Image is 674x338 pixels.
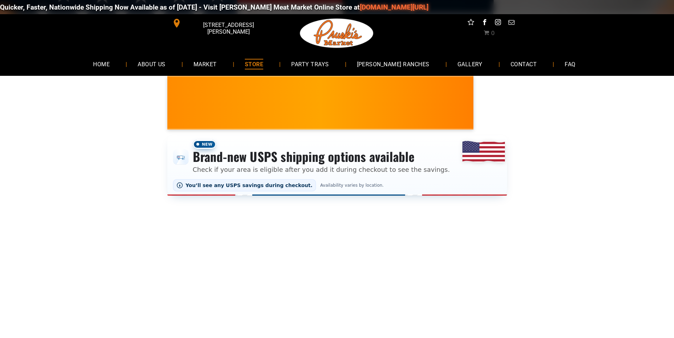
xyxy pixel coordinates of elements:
[82,55,120,73] a: HOME
[299,14,375,52] img: Pruski-s+Market+HQ+Logo2-1920w.png
[447,55,493,73] a: GALLERY
[281,55,339,73] a: PARTY TRAYS
[471,108,610,119] span: [PERSON_NAME] MARKET
[167,135,507,196] div: Shipping options announcement
[319,183,385,188] span: Availability varies by location.
[346,55,440,73] a: [PERSON_NAME] RANCHES
[193,149,450,164] h3: Brand-new USPS shipping options available
[183,18,274,39] span: [STREET_ADDRESS][PERSON_NAME]
[186,182,313,188] span: You’ll see any USPS savings during checkout.
[554,55,586,73] a: FAQ
[491,30,495,36] span: 0
[193,140,216,149] span: New
[234,55,274,73] a: STORE
[480,18,489,29] a: facebook
[493,18,502,29] a: instagram
[358,3,427,11] a: [DOMAIN_NAME][URL]
[466,18,476,29] a: Social network
[507,18,516,29] a: email
[193,165,450,174] p: Check if your area is eligible after you add it during checkout to see the savings.
[183,55,227,73] a: MARKET
[167,18,276,29] a: [STREET_ADDRESS][PERSON_NAME]
[127,55,176,73] a: ABOUT US
[500,55,547,73] a: CONTACT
